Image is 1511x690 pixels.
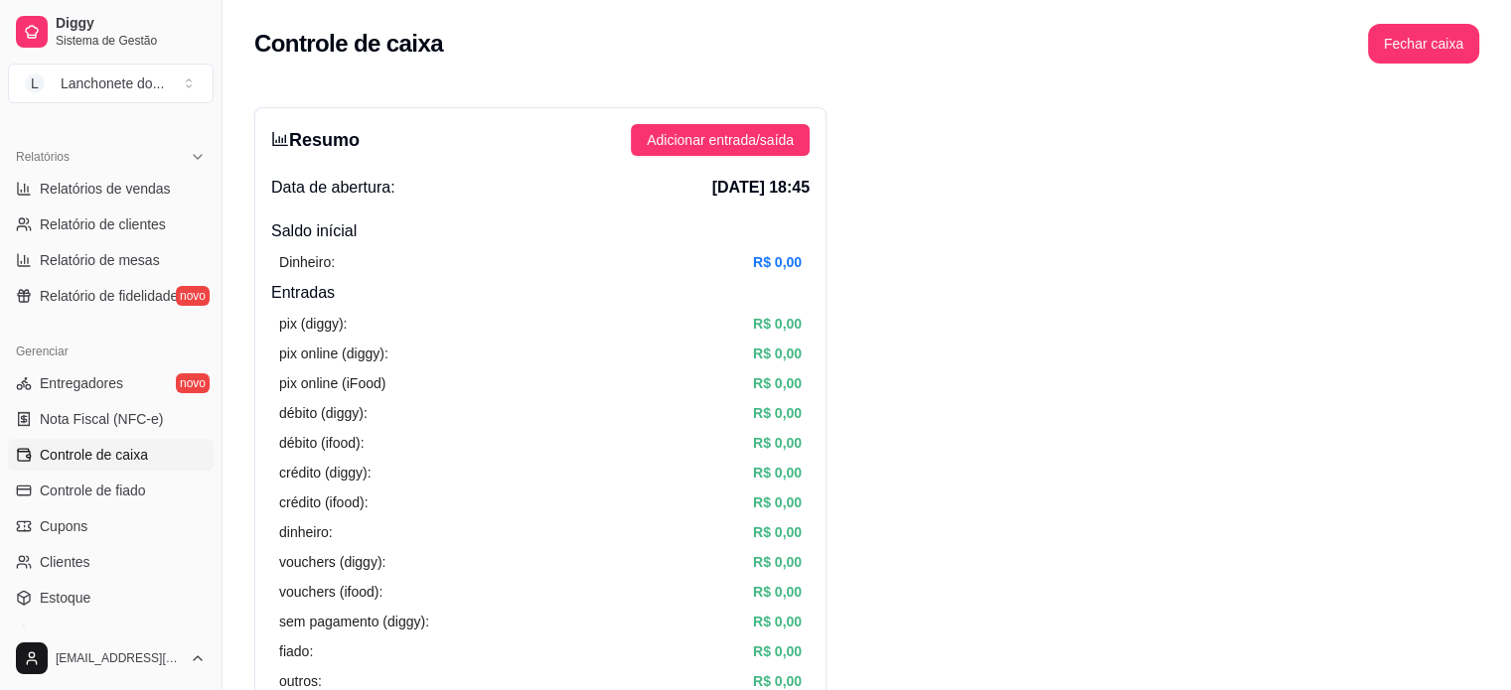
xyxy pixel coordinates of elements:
[8,475,214,506] a: Controle de fiado
[8,208,214,240] a: Relatório de clientes
[61,73,164,93] div: Lanchonete do ...
[279,640,313,662] article: fiado:
[40,286,178,306] span: Relatório de fidelidade
[40,623,129,643] span: Configurações
[753,462,802,483] article: R$ 0,00
[8,336,214,367] div: Gerenciar
[753,521,802,543] article: R$ 0,00
[40,481,146,500] span: Controle de fiado
[8,8,214,56] a: DiggySistema de Gestão
[8,634,214,682] button: [EMAIL_ADDRESS][DOMAIN_NAME]
[279,521,333,543] article: dinheiro:
[56,650,182,666] span: [EMAIL_ADDRESS][DOMAIN_NAME]
[279,251,335,273] article: Dinheiro:
[25,73,45,93] span: L
[753,611,802,632] article: R$ 0,00
[753,640,802,662] article: R$ 0,00
[279,313,347,335] article: pix (diggy):
[8,582,214,614] a: Estoque
[279,491,368,513] article: crédito (ifood):
[279,432,365,454] article: débito (ifood):
[40,409,163,429] span: Nota Fiscal (NFC-e)
[8,244,214,276] a: Relatório de mesas
[271,281,810,305] h4: Entradas
[254,28,443,60] h2: Controle de caixa
[40,179,171,199] span: Relatórios de vendas
[8,439,214,471] a: Controle de caixa
[40,516,87,536] span: Cupons
[40,445,148,465] span: Controle de caixa
[8,510,214,542] a: Cupons
[753,372,802,394] article: R$ 0,00
[271,219,810,243] h4: Saldo inícial
[271,176,395,200] span: Data de abertura:
[271,126,360,154] h3: Resumo
[16,149,70,165] span: Relatórios
[8,546,214,578] a: Clientes
[753,313,802,335] article: R$ 0,00
[279,462,372,483] article: crédito (diggy):
[753,432,802,454] article: R$ 0,00
[631,124,810,156] button: Adicionar entrada/saída
[56,15,206,33] span: Diggy
[8,280,214,312] a: Relatório de fidelidadenovo
[753,551,802,573] article: R$ 0,00
[1368,24,1479,64] button: Fechar caixa
[271,130,289,148] span: bar-chart
[647,129,794,151] span: Adicionar entrada/saída
[8,403,214,435] a: Nota Fiscal (NFC-e)
[279,343,388,364] article: pix online (diggy):
[753,343,802,364] article: R$ 0,00
[279,372,385,394] article: pix online (iFood)
[753,581,802,603] article: R$ 0,00
[40,250,160,270] span: Relatório de mesas
[40,552,90,572] span: Clientes
[753,491,802,513] article: R$ 0,00
[279,402,368,424] article: débito (diggy):
[279,611,429,632] article: sem pagamento (diggy):
[8,173,214,205] a: Relatórios de vendas
[279,551,385,573] article: vouchers (diggy):
[279,581,382,603] article: vouchers (ifood):
[40,373,123,393] span: Entregadores
[8,64,214,103] button: Select a team
[753,402,802,424] article: R$ 0,00
[56,33,206,49] span: Sistema de Gestão
[712,176,810,200] span: [DATE] 18:45
[8,367,214,399] a: Entregadoresnovo
[40,214,166,234] span: Relatório de clientes
[753,251,802,273] article: R$ 0,00
[8,618,214,649] a: Configurações
[40,588,90,608] span: Estoque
